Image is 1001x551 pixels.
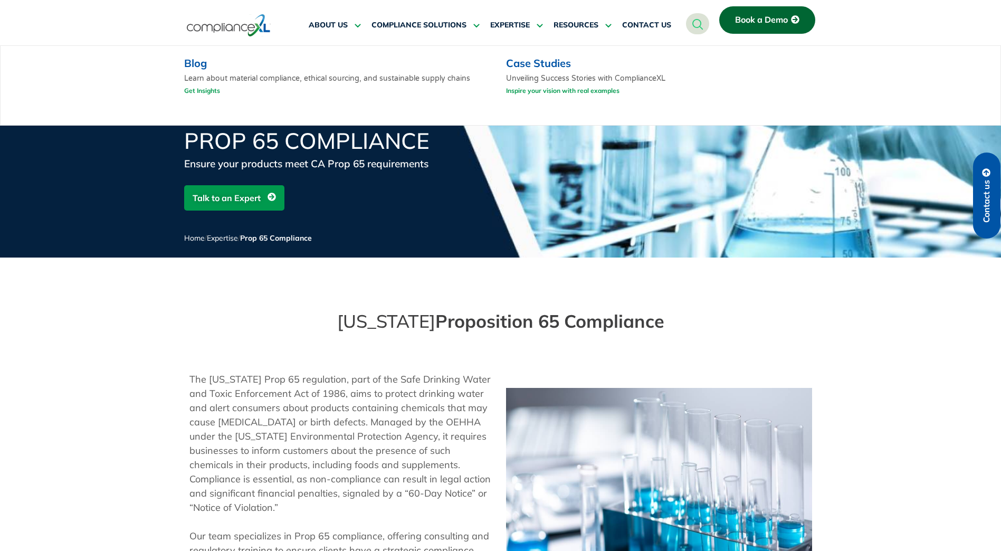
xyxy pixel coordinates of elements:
[735,15,788,25] span: Book a Demo
[982,180,992,223] span: Contact us
[719,6,815,34] a: Book a Demo
[184,185,284,211] a: Talk to an Expert
[184,233,312,243] span: / /
[189,372,495,515] p: The [US_STATE] Prop 65 regulation, part of the Safe Drinking Water and Toxic Enforcement Act of 1...
[184,233,205,243] a: Home
[622,21,671,30] span: CONTACT US
[184,130,437,152] h1: Prop 65 Compliance
[240,233,312,243] span: Prop 65 Compliance
[506,56,571,70] a: Case Studies
[184,84,220,97] a: Get Insights
[686,13,709,34] a: navsearch-button
[309,13,361,38] a: ABOUT US
[184,56,207,70] a: Blog
[506,84,619,97] a: Inspire your vision with real examples
[622,13,671,38] a: CONTACT US
[184,310,817,333] div: [US_STATE]
[490,21,530,30] span: EXPERTISE
[435,310,664,332] span: Proposition 65 Compliance
[554,13,612,38] a: RESOURCES
[207,233,238,243] a: Expertise
[309,21,348,30] span: ABOUT US
[973,153,1000,239] a: Contact us
[184,73,491,100] p: Learn about material compliance, ethical sourcing, and sustainable supply chains
[187,13,271,37] img: logo-one.svg
[371,21,466,30] span: COMPLIANCE SOLUTIONS
[554,21,598,30] span: RESOURCES
[506,73,665,100] p: Unveiling Success Stories with ComplianceXL
[371,13,480,38] a: COMPLIANCE SOLUTIONS
[184,156,437,171] div: Ensure your products meet CA Prop 65 requirements
[490,13,543,38] a: EXPERTISE
[193,188,261,208] span: Talk to an Expert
